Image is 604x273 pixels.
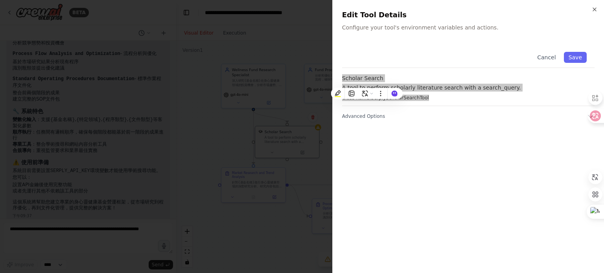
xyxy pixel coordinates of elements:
button: Save [564,52,587,63]
h3: Scholar Search [342,74,595,82]
button: Advanced Options [342,112,595,120]
p: Configure your tool's environment variables and actions. [342,24,595,31]
p: Class name: SerplyScholarSearchTool [342,95,595,101]
h2: Edit Tool Details [342,9,595,20]
p: A tool to perform scholarly literature search with a search_query. [342,84,595,92]
span: Advanced Options [342,113,385,119]
button: Cancel [532,52,560,63]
